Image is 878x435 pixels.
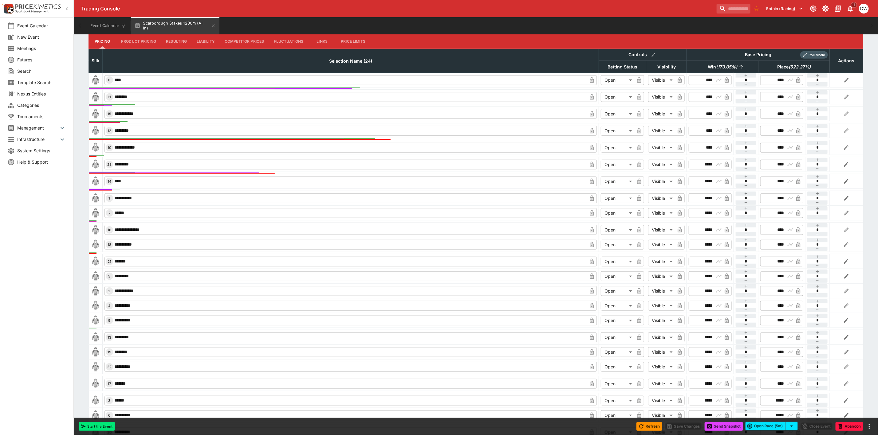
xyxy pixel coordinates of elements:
span: Tournaments [17,113,66,120]
span: 5 [107,274,112,278]
div: Visible [648,347,675,357]
span: 9 [107,318,112,323]
span: 16 [106,228,112,232]
div: Visible [648,332,675,342]
div: Open [601,271,634,281]
div: Visible [648,410,675,420]
img: blank-silk.png [91,271,100,281]
div: Open [601,193,634,203]
div: Base Pricing [743,51,774,59]
button: Product Pricing [116,34,161,49]
div: Visible [648,92,675,102]
img: PriceKinetics [15,4,61,9]
span: Roll Mode [806,52,828,58]
div: Visible [648,109,675,119]
th: Actions [830,49,863,72]
span: Search [17,68,66,74]
div: Open [601,109,634,119]
th: Silk [89,49,103,72]
span: 19 [106,350,112,354]
th: Controls [599,49,687,61]
span: Betting Status [601,63,644,71]
div: Visible [648,75,675,85]
div: Visible [648,160,675,169]
div: Visible [648,257,675,266]
span: 7 [107,211,112,215]
img: blank-silk.png [91,286,100,296]
img: blank-silk.png [91,126,100,136]
span: Visibility [651,63,683,71]
span: 14 [106,179,112,184]
img: blank-silk.png [91,193,100,203]
button: Abandon [836,422,863,431]
div: Christopher Winter [859,4,869,14]
span: 4 [107,304,112,308]
span: Selection Name (24) [322,57,379,65]
img: PriceKinetics Logo [2,2,14,15]
div: Visible [648,316,675,325]
button: Liability [192,34,220,49]
img: Sportsbook Management [15,10,49,13]
button: Fluctuations [269,34,309,49]
img: blank-silk.png [91,301,100,311]
button: Event Calendar [87,17,130,34]
span: 23 [106,162,113,167]
div: Visible [648,208,675,218]
button: Connected to PK [808,3,819,14]
span: Help & Support [17,159,66,165]
span: Win(173.05%) [701,63,744,71]
button: select merge strategy [785,422,798,430]
span: Meetings [17,45,66,52]
div: Open [601,257,634,266]
span: 10 [106,146,112,150]
div: Visible [648,271,675,281]
button: Select Tenant [763,4,807,14]
button: Competitor Prices [220,34,269,49]
div: Open [601,362,634,372]
div: Visible [648,126,675,136]
div: Visible [648,177,675,186]
img: blank-silk.png [91,362,100,372]
div: Open [601,396,634,406]
button: Links [308,34,336,49]
div: Visible [648,240,675,250]
span: 8 [107,78,112,82]
button: Send Snapshot [705,422,743,431]
div: split button [746,422,798,430]
img: blank-silk.png [91,240,100,250]
span: 18 [106,243,112,247]
img: blank-silk.png [91,347,100,357]
input: search [717,4,750,14]
img: blank-silk.png [91,92,100,102]
span: Nexus Entities [17,91,66,97]
div: Visible [648,286,675,296]
span: 15 [106,112,112,116]
span: 13 [106,335,112,340]
img: blank-silk.png [91,143,100,153]
img: blank-silk.png [91,396,100,406]
div: Open [601,75,634,85]
span: 22 [106,365,113,369]
img: blank-silk.png [91,177,100,186]
img: blank-silk.png [91,208,100,218]
div: Open [601,347,634,357]
span: 6 [107,413,112,418]
button: Scarborough Stakes 1200m (All In) [131,17,219,34]
span: Infrastructure [17,136,59,142]
em: ( 173.05 %) [716,63,737,71]
img: blank-silk.png [91,225,100,235]
div: Open [601,92,634,102]
span: 12 [106,129,112,133]
em: ( 522.27 %) [789,63,811,71]
div: Open [601,410,634,420]
span: Mark an event as closed and abandoned. [836,423,863,429]
button: Christopher Winter [857,2,871,15]
span: Event Calendar [17,22,66,29]
div: Trading Console [81,6,714,12]
button: Start the Event [79,422,115,431]
img: blank-silk.png [91,410,100,420]
button: Refresh [636,422,662,431]
span: Place(522.27%) [771,63,818,71]
span: Template Search [17,79,66,86]
button: Documentation [833,3,844,14]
